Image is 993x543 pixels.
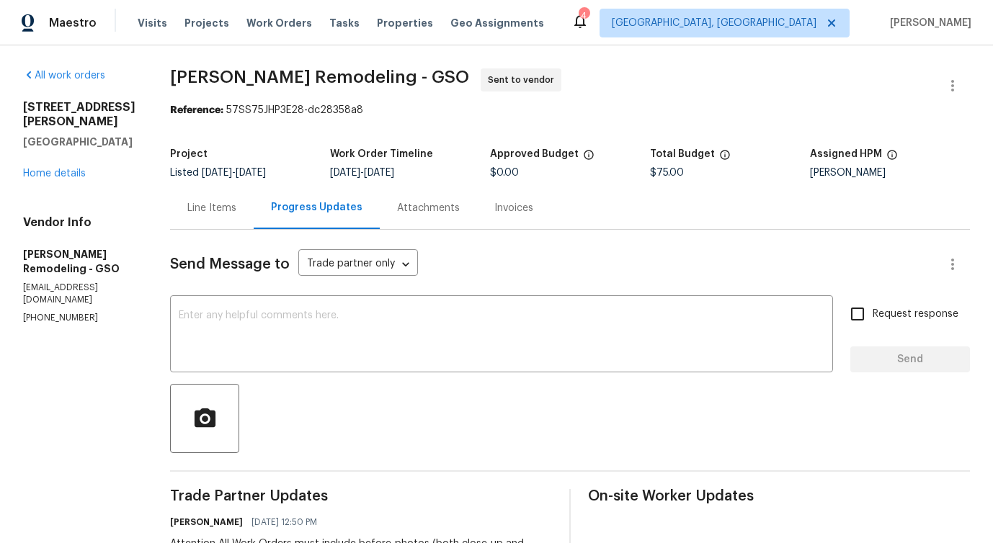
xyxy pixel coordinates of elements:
[187,201,236,215] div: Line Items
[650,149,715,159] h5: Total Budget
[251,515,317,529] span: [DATE] 12:50 PM
[23,135,135,149] h5: [GEOGRAPHIC_DATA]
[23,312,135,324] p: [PHONE_NUMBER]
[377,16,433,30] span: Properties
[23,247,135,276] h5: [PERSON_NAME] Remodeling - GSO
[202,168,266,178] span: -
[23,71,105,81] a: All work orders
[170,489,552,503] span: Trade Partner Updates
[170,257,290,271] span: Send Message to
[490,149,579,159] h5: Approved Budget
[202,168,232,178] span: [DATE]
[810,149,882,159] h5: Assigned HPM
[184,16,229,30] span: Projects
[583,149,595,168] span: The total cost of line items that have been approved by both Opendoor and the Trade Partner. This...
[138,16,167,30] span: Visits
[236,168,266,178] span: [DATE]
[298,253,418,277] div: Trade partner only
[170,103,970,117] div: 57SS75JHP3E28-dc28358a8
[329,18,360,28] span: Tasks
[719,149,731,168] span: The total cost of line items that have been proposed by Opendoor. This sum includes line items th...
[494,201,533,215] div: Invoices
[330,168,394,178] span: -
[490,168,519,178] span: $0.00
[23,282,135,306] p: [EMAIL_ADDRESS][DOMAIN_NAME]
[810,168,970,178] div: [PERSON_NAME]
[23,169,86,179] a: Home details
[170,168,266,178] span: Listed
[330,149,433,159] h5: Work Order Timeline
[884,16,971,30] span: [PERSON_NAME]
[612,16,816,30] span: [GEOGRAPHIC_DATA], [GEOGRAPHIC_DATA]
[170,515,243,529] h6: [PERSON_NAME]
[170,149,208,159] h5: Project
[364,168,394,178] span: [DATE]
[886,149,898,168] span: The hpm assigned to this work order.
[49,16,97,30] span: Maestro
[23,100,135,129] h2: [STREET_ADDRESS][PERSON_NAME]
[488,73,560,87] span: Sent to vendor
[873,307,958,322] span: Request response
[650,168,684,178] span: $75.00
[170,68,469,86] span: [PERSON_NAME] Remodeling - GSO
[23,215,135,230] h4: Vendor Info
[450,16,544,30] span: Geo Assignments
[271,200,362,215] div: Progress Updates
[330,168,360,178] span: [DATE]
[397,201,460,215] div: Attachments
[588,489,970,503] span: On-site Worker Updates
[170,105,223,115] b: Reference:
[579,9,589,23] div: 4
[246,16,312,30] span: Work Orders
